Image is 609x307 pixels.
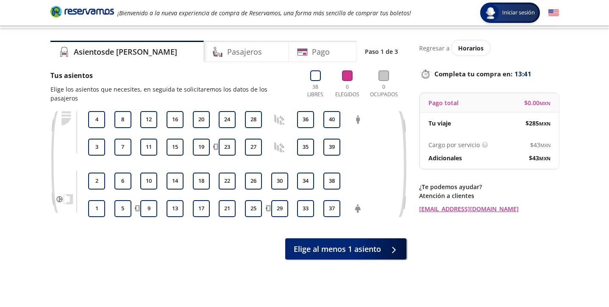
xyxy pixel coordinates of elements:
small: MXN [540,142,551,148]
button: 35 [297,139,314,156]
p: 0 Ocupados [368,83,400,98]
button: 27 [245,139,262,156]
button: 17 [193,200,210,217]
button: 5 [114,200,131,217]
a: Brand Logo [50,5,114,20]
button: 29 [271,200,288,217]
button: 12 [140,111,157,128]
button: 18 [193,173,210,190]
button: 3 [88,139,105,156]
button: 6 [114,173,131,190]
button: 37 [323,200,340,217]
p: Tus asientos [50,70,295,81]
span: Iniciar sesión [499,8,538,17]
p: Tu viaje [428,119,451,128]
p: Regresar a [419,44,450,53]
button: 11 [140,139,157,156]
button: 8 [114,111,131,128]
a: [EMAIL_ADDRESS][DOMAIN_NAME] [419,204,559,213]
h4: Asientos de [PERSON_NAME] [74,46,177,58]
button: 25 [245,200,262,217]
button: 13 [167,200,184,217]
button: 24 [219,111,236,128]
button: 1 [88,200,105,217]
button: 39 [323,139,340,156]
span: $ 285 [526,119,551,128]
p: Cargo por servicio [428,140,480,149]
div: Regresar a ver horarios [419,41,559,55]
button: 28 [245,111,262,128]
span: $ 43 [530,140,551,149]
button: 14 [167,173,184,190]
h4: Pago [312,46,330,58]
p: Pago total [428,98,459,107]
button: 34 [297,173,314,190]
button: 10 [140,173,157,190]
button: 4 [88,111,105,128]
button: 33 [297,200,314,217]
h4: Pasajeros [227,46,262,58]
p: Elige los asientos que necesites, en seguida te solicitaremos los datos de los pasajeros [50,85,295,103]
button: 40 [323,111,340,128]
small: MXN [539,100,551,106]
button: 23 [219,139,236,156]
button: 30 [271,173,288,190]
p: Completa tu compra en : [419,68,559,80]
p: Paso 1 de 3 [365,47,398,56]
p: Adicionales [428,153,462,162]
span: 13:41 [514,69,531,79]
button: 2 [88,173,105,190]
button: 7 [114,139,131,156]
button: 19 [193,139,210,156]
span: Horarios [458,44,484,52]
p: ¿Te podemos ayudar? [419,182,559,191]
small: MXN [539,120,551,127]
button: 15 [167,139,184,156]
button: 38 [323,173,340,190]
small: MXN [539,155,551,162]
button: English [548,8,559,18]
button: Elige al menos 1 asiento [285,238,406,260]
p: 0 Elegidos [333,83,362,98]
button: 21 [219,200,236,217]
span: Elige al menos 1 asiento [294,243,381,255]
em: ¡Bienvenido a la nueva experiencia de compra de Reservamos, una forma más sencilla de comprar tus... [117,9,411,17]
button: 22 [219,173,236,190]
span: $ 43 [529,153,551,162]
p: Atención a clientes [419,191,559,200]
i: Brand Logo [50,5,114,18]
button: 20 [193,111,210,128]
span: $ 0.00 [524,98,551,107]
button: 9 [140,200,157,217]
button: 36 [297,111,314,128]
button: 26 [245,173,262,190]
button: 16 [167,111,184,128]
p: 38 Libres [304,83,327,98]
